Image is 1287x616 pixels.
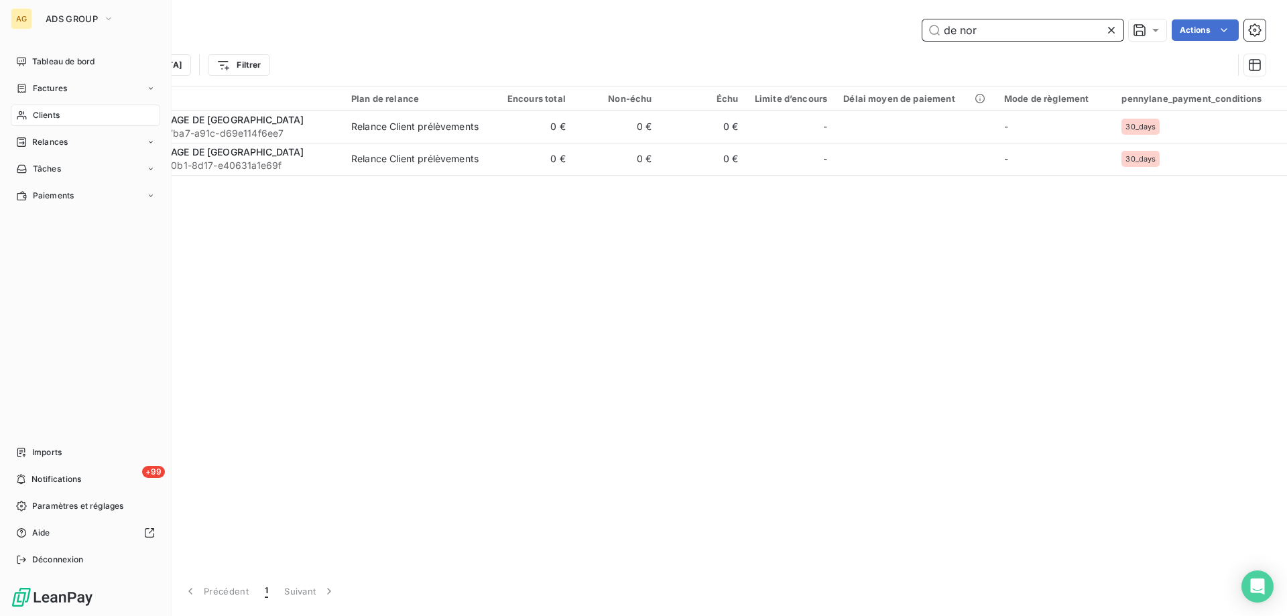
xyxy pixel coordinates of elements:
div: Relance Client prélèvements [351,120,479,133]
input: Rechercher [922,19,1123,41]
td: 0 € [487,143,574,175]
span: Relances [32,136,68,148]
div: Échu [668,93,738,104]
td: 0 € [487,111,574,143]
span: - [1004,153,1008,164]
div: Mode de règlement [1004,93,1105,104]
div: pennylane_payment_conditions [1121,93,1279,104]
span: Imports [32,446,62,458]
span: 0196a580-f658-7ba7-a91c-d69e114f6ee7 [93,127,335,140]
div: Open Intercom Messenger [1241,570,1274,603]
div: Délai moyen de paiement [843,93,988,104]
span: - [823,120,827,133]
div: Relance Client prélèvements [351,152,479,166]
span: 1 [265,584,268,598]
span: - [1004,121,1008,132]
span: Clients [33,109,60,121]
span: Paiements [33,190,74,202]
div: Non-échu [582,93,652,104]
div: Plan de relance [351,93,479,104]
td: 0 € [660,143,746,175]
span: Paramètres et réglages [32,500,123,512]
span: +99 [142,466,165,478]
td: 0 € [574,111,660,143]
td: 0 € [574,143,660,175]
button: Filtrer [208,54,269,76]
span: Aide [32,527,50,539]
span: SOC DE FACONNAGE DE [GEOGRAPHIC_DATA] [93,146,304,158]
span: ADS GROUP [46,13,98,24]
span: SOC DE FACONNAGE DE [GEOGRAPHIC_DATA] [93,114,304,125]
span: 0196aa16-fd2b-70b1-8d17-e40631a1e69f [93,159,335,172]
span: Notifications [32,473,81,485]
img: Logo LeanPay [11,587,94,608]
td: 0 € [660,111,746,143]
span: 30_days [1125,155,1156,163]
button: Suivant [276,577,344,605]
div: Limite d’encours [754,93,827,104]
span: Factures [33,82,67,95]
button: 1 [257,577,276,605]
button: Actions [1172,19,1239,41]
div: AG [11,8,32,29]
a: Aide [11,522,160,544]
span: Tableau de bord [32,56,95,68]
span: 30_days [1125,123,1156,131]
span: Déconnexion [32,554,84,566]
span: - [823,152,827,166]
span: Tâches [33,163,61,175]
button: Précédent [176,577,257,605]
div: Encours total [495,93,566,104]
